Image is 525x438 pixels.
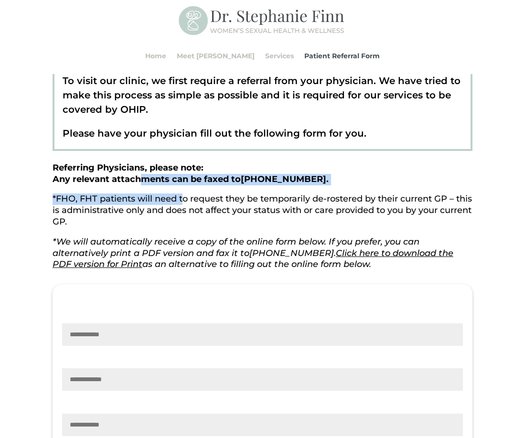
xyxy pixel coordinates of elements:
p: To visit our clinic, we first require a referral from your physician. We have tried to make this ... [63,74,462,126]
a: Services [265,38,294,74]
span: [PHONE_NUMBER] [249,248,334,258]
p: Please have your physician fill out the following form for you. [63,126,462,140]
a: Home [145,38,166,74]
span: [PHONE_NUMBER] [241,174,326,184]
p: *FHO, FHT patients will need to request they be temporarily de-rostered by their current GP – thi... [53,193,472,236]
a: Meet [PERSON_NAME] [177,38,255,74]
a: Click here to download the PDF version for Print [53,248,453,270]
strong: Referring Physicians, please note: Any relevant attachments can be faxed to . [53,162,329,184]
em: *We will automatically receive a copy of the online form below. If you prefer, you can alternativ... [53,236,453,270]
a: Patient Referral Form [304,38,380,74]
